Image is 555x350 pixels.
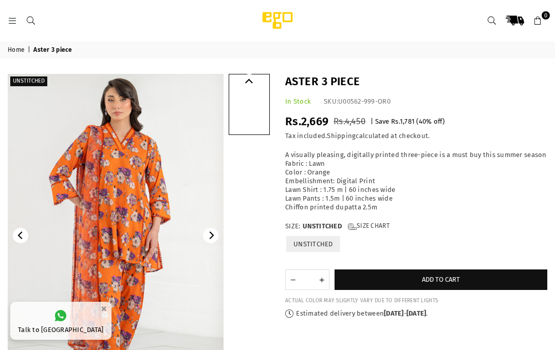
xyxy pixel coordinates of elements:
[285,309,547,318] p: Estimated delivery between - .
[542,11,550,20] span: 0
[3,16,22,24] a: Menu
[285,132,547,141] div: Tax included. calculated at checkout.
[285,269,329,290] quantity-input: Quantity
[10,302,112,340] a: Talk to [GEOGRAPHIC_DATA]
[22,16,40,24] a: Search
[10,76,47,86] label: Unstitched
[8,46,26,54] a: Home
[391,118,415,125] span: Rs.1,781
[384,309,404,317] time: [DATE]
[203,228,218,243] button: Next
[338,98,391,105] span: U00562-999-OR0
[483,11,501,30] a: Search
[419,118,427,125] span: 40
[529,11,547,30] a: 0
[285,151,547,211] div: A visually pleasing, digitally printed three-piece is a must buy this summer season Fabric : Lawn...
[422,276,460,283] span: Add to cart
[28,46,32,54] span: |
[375,118,390,125] span: Save
[285,298,547,304] div: ACTUAL COLOR MAY SLIGHTLY VARY DUE TO DIFFERENT LIGHTS
[285,74,547,90] h1: Aster 3 piece
[285,222,547,231] label: Size:
[33,46,73,54] span: Aster 3 piece
[285,114,328,128] span: Rs.2,669
[234,10,321,31] img: Ego
[98,300,110,317] button: ×
[285,235,341,253] label: UNSTITCHED
[335,269,547,290] button: Add to cart
[13,228,28,243] button: Previous
[406,309,427,317] time: [DATE]
[242,74,257,89] button: Previous
[285,98,311,105] span: In Stock
[327,132,356,140] a: Shipping
[416,118,445,125] span: ( % off)
[348,222,390,231] a: Size Chart
[334,116,365,127] span: Rs.4,450
[324,98,391,106] div: SKU:
[371,118,373,125] span: |
[303,222,342,231] span: UNSTITCHED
